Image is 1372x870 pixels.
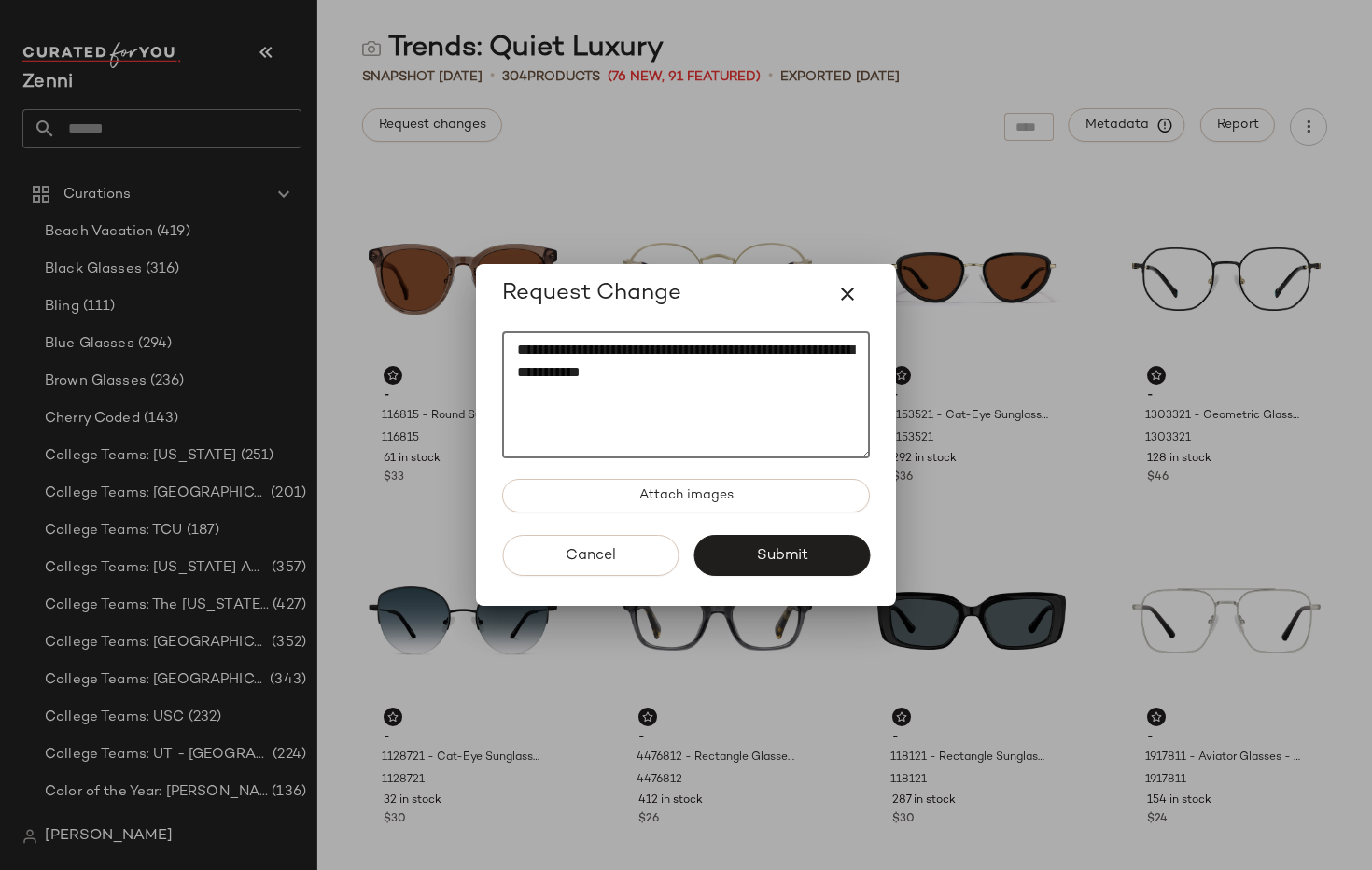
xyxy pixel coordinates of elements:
[502,479,870,512] button: Attach images
[502,535,679,576] button: Cancel
[693,535,870,576] button: Submit
[755,547,807,565] span: Submit
[638,488,734,503] span: Attach images
[565,547,616,565] span: Cancel
[502,279,681,309] span: Request Change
